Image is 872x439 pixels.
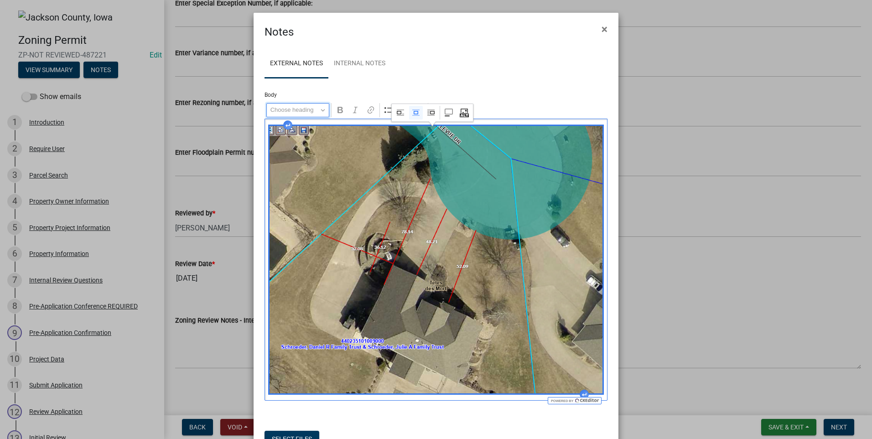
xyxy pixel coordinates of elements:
div: Editor editing area: main. Press Alt+0 for help. [265,119,607,400]
button: Heading [266,103,329,117]
div: Insert paragraph before block [283,120,292,130]
div: Insert paragraph after block [580,390,589,399]
a: External Notes [265,49,328,78]
button: Close [594,16,615,42]
h4: Notes [265,24,294,40]
span: Choose heading [270,105,318,115]
div: Editor toolbar [265,101,607,119]
img: Schroeder_measurements_ef92dcaf-7a6b-41e4-832e-17bc21283327.PNG [270,126,603,394]
span: × [602,23,607,36]
div: Image toolbar [392,104,473,121]
label: Body [265,92,277,98]
a: Internal Notes [328,49,391,78]
span: Powered by [550,399,573,403]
